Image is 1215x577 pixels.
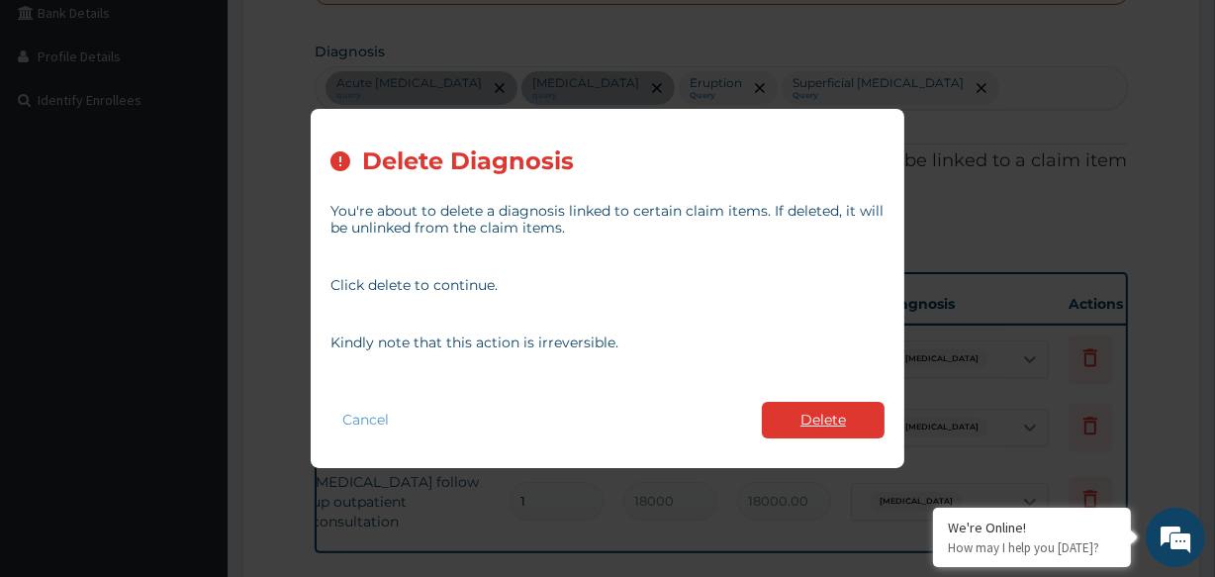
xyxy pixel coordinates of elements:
[948,539,1116,556] p: How may I help you today?
[948,519,1116,536] div: We're Online!
[115,166,273,366] span: We're online!
[762,402,885,438] button: Delete
[330,203,885,237] p: You're about to delete a diagnosis linked to certain claim items. If deleted, it will be unlinked...
[10,375,377,444] textarea: Type your message and hit 'Enter'
[330,335,885,351] p: Kindly note that this action is irreversible.
[362,148,574,175] h2: Delete Diagnosis
[37,99,80,148] img: d_794563401_company_1708531726252_794563401
[325,10,372,57] div: Minimize live chat window
[330,406,401,434] button: Cancel
[330,277,885,294] p: Click delete to continue.
[103,111,332,137] div: Chat with us now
